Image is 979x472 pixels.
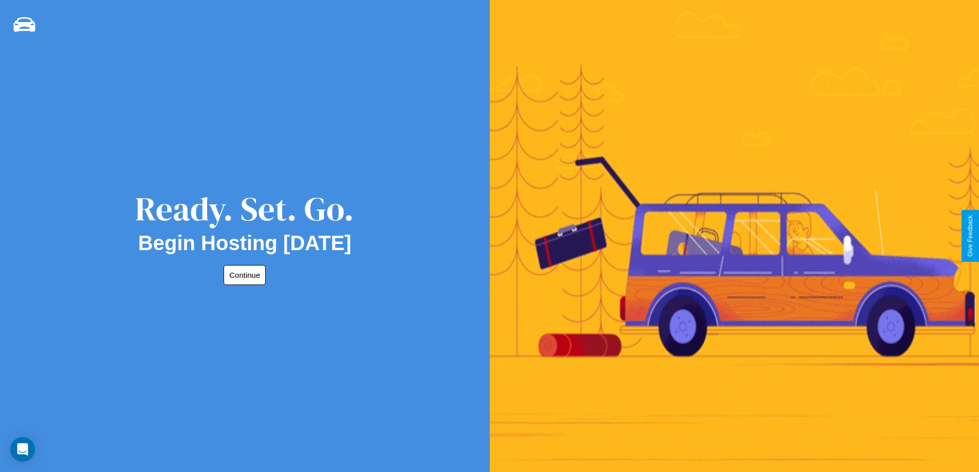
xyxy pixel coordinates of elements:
div: Give Feedback [967,215,974,257]
div: Ready. Set. Go. [135,186,354,232]
div: Open Intercom Messenger [10,437,35,462]
h2: Begin Hosting [DATE] [138,232,352,255]
button: Continue [224,265,266,285]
